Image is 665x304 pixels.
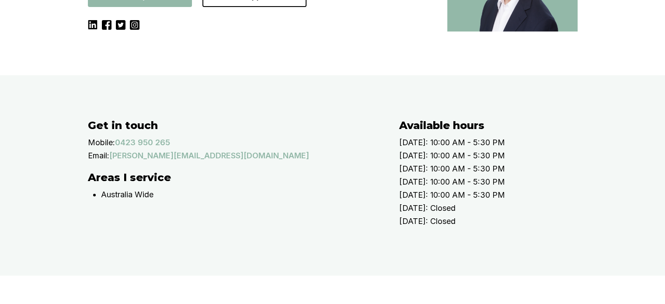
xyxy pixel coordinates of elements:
img: LinkedIn [88,20,97,30]
p: [DATE]: 10:00 AM - 5:30 PM [399,149,595,162]
p: [DATE]: Closed [399,215,595,228]
p: [DATE]: 10:00 AM - 5:30 PM [399,189,595,202]
h2: Available hours [399,119,595,132]
p: [DATE]: 10:00 AM - 5:30 PM [399,136,595,149]
a: [PERSON_NAME][EMAIL_ADDRESS][DOMAIN_NAME] [109,149,309,162]
p: Mobile: [88,136,115,149]
img: Facebook [102,20,111,30]
img: Twitter [116,20,125,30]
p: [DATE]: 10:00 AM - 5:30 PM [399,175,595,189]
h2: Areas I service [88,171,382,184]
p: Australia Wide [101,188,382,201]
p: [DATE]: Closed [399,202,595,215]
img: Instagram [130,20,139,30]
a: 0423 950 265 [115,136,170,149]
p: [DATE]: 10:00 AM - 5:30 PM [399,162,595,175]
p: Email: [88,149,109,162]
h2: Get in touch [88,119,382,132]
